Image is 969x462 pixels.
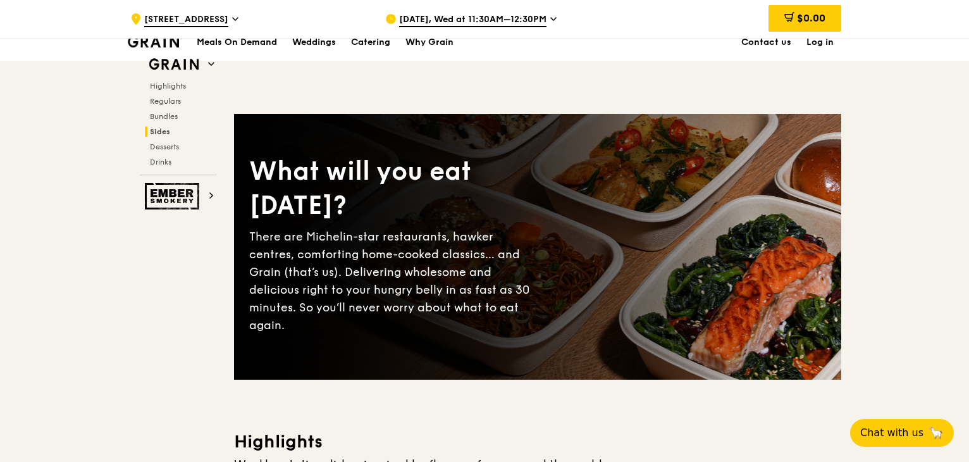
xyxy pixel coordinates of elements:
[797,12,825,24] span: $0.00
[150,158,171,166] span: Drinks
[150,127,170,136] span: Sides
[145,183,203,209] img: Ember Smokery web logo
[799,23,841,61] a: Log in
[405,23,454,61] div: Why Grain
[292,23,336,61] div: Weddings
[249,228,538,334] div: There are Michelin-star restaurants, hawker centres, comforting home-cooked classics… and Grain (...
[197,36,277,49] h1: Meals On Demand
[351,23,390,61] div: Catering
[860,425,923,440] span: Chat with us
[850,419,954,447] button: Chat with us🦙
[398,23,461,61] a: Why Grain
[145,53,203,76] img: Grain web logo
[734,23,799,61] a: Contact us
[343,23,398,61] a: Catering
[150,112,178,121] span: Bundles
[929,425,944,440] span: 🦙
[285,23,343,61] a: Weddings
[150,82,186,91] span: Highlights
[144,13,228,27] span: [STREET_ADDRESS]
[249,154,538,223] div: What will you eat [DATE]?
[399,13,546,27] span: [DATE], Wed at 11:30AM–12:30PM
[150,97,181,106] span: Regulars
[234,430,841,453] h3: Highlights
[150,142,179,151] span: Desserts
